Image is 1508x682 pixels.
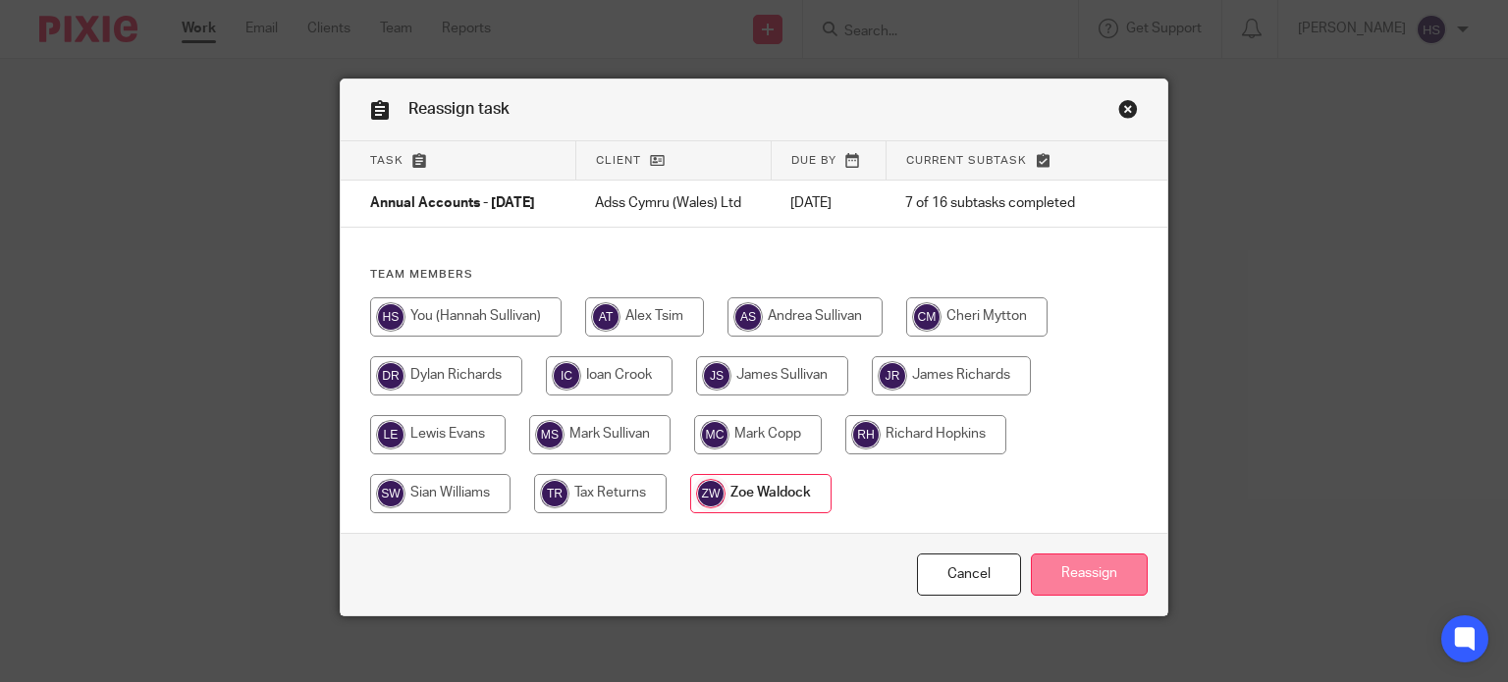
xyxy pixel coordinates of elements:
[408,101,510,117] span: Reassign task
[906,155,1027,166] span: Current subtask
[595,193,751,213] p: Adss Cymru (Wales) Ltd
[596,155,641,166] span: Client
[370,155,404,166] span: Task
[1031,553,1148,596] input: Reassign
[886,181,1105,228] td: 7 of 16 subtasks completed
[370,267,1139,283] h4: Team members
[790,193,866,213] p: [DATE]
[791,155,836,166] span: Due by
[370,197,535,211] span: Annual Accounts - [DATE]
[1118,99,1138,126] a: Close this dialog window
[917,553,1021,596] a: Close this dialog window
